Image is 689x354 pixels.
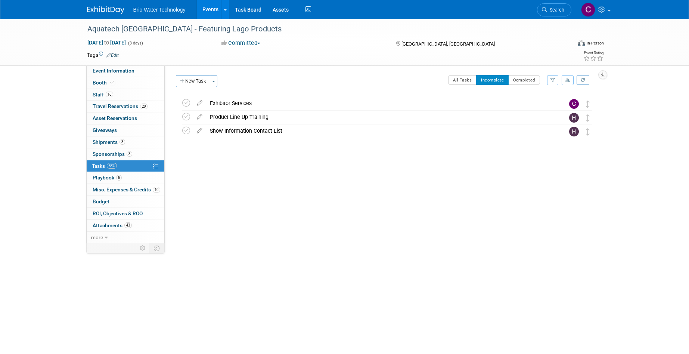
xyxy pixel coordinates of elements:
a: edit [193,127,206,134]
span: [DATE] [DATE] [87,39,126,46]
i: Move task [586,101,590,108]
img: ExhibitDay [87,6,124,14]
img: Cynthia Mendoza [569,99,579,109]
a: Event Information [87,65,164,77]
span: Staff [93,92,113,98]
span: ROI, Objectives & ROO [93,210,143,216]
a: Edit [106,53,119,58]
span: 10 [153,187,160,193]
span: Tasks [92,163,117,169]
a: Budget [87,196,164,207]
img: Cynthia Mendoza [581,3,595,17]
a: Refresh [577,75,589,85]
i: Move task [586,114,590,121]
a: more [87,232,164,243]
span: 43 [124,222,132,228]
button: Completed [508,75,540,85]
img: Harry Mesak [569,113,579,123]
a: Giveaways [87,124,164,136]
div: Event Format [527,39,604,50]
a: edit [193,100,206,107]
button: Incomplete [476,75,509,85]
img: Harry Mesak [569,127,579,136]
span: 86% [107,163,117,169]
img: Format-Inperson.png [578,40,585,46]
a: Misc. Expenses & Credits10 [87,184,164,196]
a: ROI, Objectives & ROO [87,208,164,219]
span: to [103,40,110,46]
a: Attachments43 [87,220,164,231]
span: Search [547,7,564,13]
a: Travel Reservations20 [87,101,164,112]
a: Shipments3 [87,136,164,148]
span: more [91,234,103,240]
td: Tags [87,51,119,59]
a: Staff16 [87,89,164,101]
div: Exhibitor Services [206,97,554,110]
span: Sponsorships [93,151,132,157]
i: Booth reservation complete [110,80,114,84]
div: Aquatech [GEOGRAPHIC_DATA] - Featuring Lago Products [85,22,560,36]
a: Booth [87,77,164,89]
td: Personalize Event Tab Strip [136,243,149,253]
span: 5 [116,175,122,181]
i: Move task [586,128,590,135]
a: Asset Reservations [87,113,164,124]
span: Misc. Expenses & Credits [93,187,160,193]
span: Travel Reservations [93,103,148,109]
a: Search [537,3,571,16]
div: Product Line Up Training [206,111,554,123]
div: Event Rating [583,51,603,55]
span: 3 [127,151,132,157]
span: 20 [140,104,148,109]
a: Tasks86% [87,160,164,172]
button: Committed [219,39,263,47]
span: Giveaways [93,127,117,133]
span: 3 [120,139,125,145]
td: Toggle Event Tabs [149,243,164,253]
a: edit [193,114,206,120]
span: Asset Reservations [93,115,137,121]
a: Playbook5 [87,172,164,184]
span: Shipments [93,139,125,145]
span: Budget [93,198,109,204]
div: In-Person [586,40,604,46]
span: 16 [106,92,113,97]
a: Sponsorships3 [87,148,164,160]
span: Booth [93,80,115,86]
span: Attachments [93,222,132,228]
span: Playbook [93,175,122,181]
span: Brio Water Technology [133,7,186,13]
span: (3 days) [127,41,143,46]
span: Event Information [93,68,134,74]
div: Show Information Contact List [206,124,554,137]
span: [GEOGRAPHIC_DATA], [GEOGRAPHIC_DATA] [401,41,495,47]
button: All Tasks [448,75,477,85]
button: New Task [176,75,210,87]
